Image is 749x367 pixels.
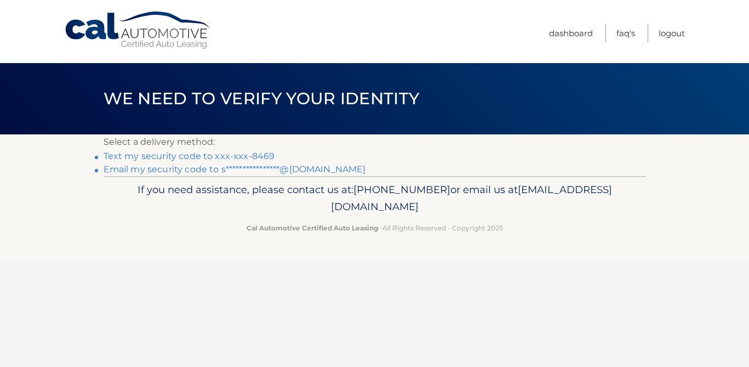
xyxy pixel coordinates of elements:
a: Cal Automotive [64,11,212,50]
span: [PHONE_NUMBER] [353,183,450,196]
p: If you need assistance, please contact us at: or email us at [111,181,639,216]
span: We need to verify your identity [104,88,420,109]
p: Select a delivery method: [104,134,646,150]
p: - All Rights Reserved - Copyright 2025 [111,222,639,234]
a: Dashboard [549,24,593,42]
a: Logout [659,24,685,42]
a: FAQ's [616,24,635,42]
a: Text my security code to xxx-xxx-8469 [104,151,275,161]
strong: Cal Automotive Certified Auto Leasing [247,224,378,232]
